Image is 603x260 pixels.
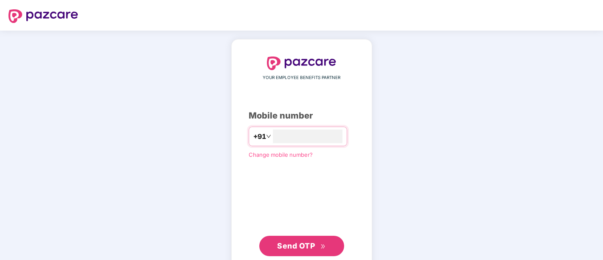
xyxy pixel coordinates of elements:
span: +91 [253,131,266,142]
span: down [266,134,271,139]
img: logo [267,57,337,70]
a: Change mobile number? [249,151,313,158]
span: Send OTP [277,241,315,250]
span: YOUR EMPLOYEE BENEFITS PARTNER [263,74,340,81]
div: Mobile number [249,109,355,122]
img: logo [8,9,78,23]
button: Send OTPdouble-right [259,236,344,256]
span: double-right [320,244,326,249]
